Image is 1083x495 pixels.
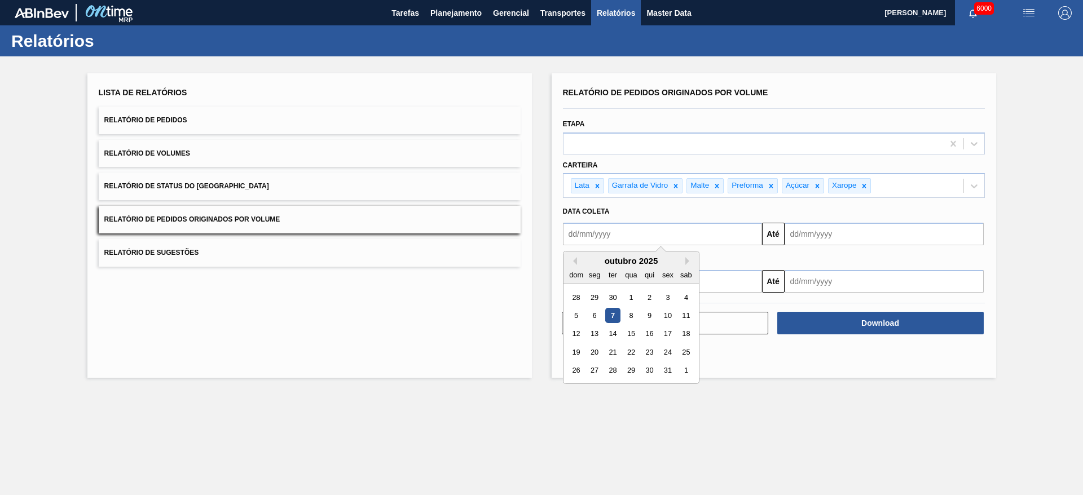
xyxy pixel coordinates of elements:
div: Choose terça-feira, 30 de setembro de 2025 [605,290,620,305]
div: Choose quarta-feira, 8 de outubro de 2025 [623,308,639,323]
button: Notificações [955,5,991,21]
div: Choose segunda-feira, 29 de setembro de 2025 [587,290,602,305]
label: Carteira [563,161,598,169]
div: Choose segunda-feira, 20 de outubro de 2025 [587,344,602,360]
span: Lista de Relatórios [99,88,187,97]
span: Gerencial [493,6,529,20]
div: Choose quarta-feira, 29 de outubro de 2025 [623,363,639,378]
div: Choose terça-feira, 14 de outubro de 2025 [605,326,620,342]
div: Choose sábado, 18 de outubro de 2025 [678,326,693,342]
input: dd/mm/yyyy [563,223,762,245]
div: sab [678,267,693,282]
div: Choose sábado, 4 de outubro de 2025 [678,290,693,305]
span: Relatório de Pedidos [104,116,187,124]
div: sex [660,267,675,282]
button: Next Month [685,257,693,265]
div: Açúcar [782,179,811,193]
div: Choose sexta-feira, 24 de outubro de 2025 [660,344,675,360]
div: Choose sábado, 1 de novembro de 2025 [678,363,693,378]
span: 6000 [974,2,994,15]
button: Até [762,270,785,293]
div: qua [623,267,639,282]
button: Relatório de Pedidos Originados por Volume [99,206,521,233]
button: Relatório de Sugestões [99,239,521,267]
div: Choose quarta-feira, 1 de outubro de 2025 [623,290,639,305]
span: Relatórios [597,6,635,20]
button: Relatório de Status do [GEOGRAPHIC_DATA] [99,173,521,200]
img: userActions [1022,6,1036,20]
span: Master Data [646,6,691,20]
div: Choose domingo, 19 de outubro de 2025 [569,344,584,360]
div: Choose terça-feira, 28 de outubro de 2025 [605,363,620,378]
div: Choose domingo, 5 de outubro de 2025 [569,308,584,323]
input: dd/mm/yyyy [785,223,984,245]
span: Relatório de Sugestões [104,249,199,257]
button: Previous Month [569,257,577,265]
button: Download [777,312,984,334]
div: Choose terça-feira, 7 de outubro de 2025 [605,308,620,323]
div: dom [569,267,584,282]
button: Relatório de Volumes [99,140,521,167]
div: Choose segunda-feira, 27 de outubro de 2025 [587,363,602,378]
span: Relatório de Volumes [104,149,190,157]
span: Relatório de Status do [GEOGRAPHIC_DATA] [104,182,269,190]
input: dd/mm/yyyy [785,270,984,293]
div: Choose quinta-feira, 30 de outubro de 2025 [641,363,657,378]
div: seg [587,267,602,282]
div: Choose quarta-feira, 22 de outubro de 2025 [623,344,639,360]
button: Relatório de Pedidos [99,107,521,134]
div: Choose quinta-feira, 23 de outubro de 2025 [641,344,657,360]
div: Choose sexta-feira, 3 de outubro de 2025 [660,290,675,305]
div: Choose domingo, 28 de setembro de 2025 [569,290,584,305]
div: Choose segunda-feira, 13 de outubro de 2025 [587,326,602,342]
div: Choose quinta-feira, 16 de outubro de 2025 [641,326,657,342]
div: Choose domingo, 26 de outubro de 2025 [569,363,584,378]
div: Choose sexta-feira, 17 de outubro de 2025 [660,326,675,342]
div: Malte [687,179,711,193]
div: Choose quinta-feira, 2 de outubro de 2025 [641,290,657,305]
img: Logout [1058,6,1072,20]
div: Choose sábado, 25 de outubro de 2025 [678,344,693,360]
div: Choose sábado, 11 de outubro de 2025 [678,308,693,323]
button: Até [762,223,785,245]
div: month 2025-10 [567,288,695,379]
span: Relatório de Pedidos Originados por Volume [563,88,768,97]
div: Xarope [829,179,859,193]
div: Choose segunda-feira, 6 de outubro de 2025 [587,308,602,323]
h1: Relatórios [11,34,212,47]
div: ter [605,267,620,282]
div: Choose quarta-feira, 15 de outubro de 2025 [623,326,639,342]
span: Planejamento [430,6,482,20]
button: Limpar [562,312,768,334]
span: Data coleta [563,207,610,215]
img: TNhmsLtSVTkK8tSr43FrP2fwEKptu5GPRR3wAAAABJRU5ErkJggg== [15,8,69,18]
span: Transportes [540,6,585,20]
label: Etapa [563,120,585,128]
span: Relatório de Pedidos Originados por Volume [104,215,280,223]
div: Choose domingo, 12 de outubro de 2025 [569,326,584,342]
div: Choose quinta-feira, 9 de outubro de 2025 [641,308,657,323]
div: Choose terça-feira, 21 de outubro de 2025 [605,344,620,360]
div: outubro 2025 [563,256,699,266]
span: Tarefas [391,6,419,20]
div: Garrafa de Vidro [609,179,670,193]
div: qui [641,267,657,282]
div: Lata [571,179,591,193]
div: Preforma [728,179,765,193]
div: Choose sexta-feira, 10 de outubro de 2025 [660,308,675,323]
div: Choose sexta-feira, 31 de outubro de 2025 [660,363,675,378]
